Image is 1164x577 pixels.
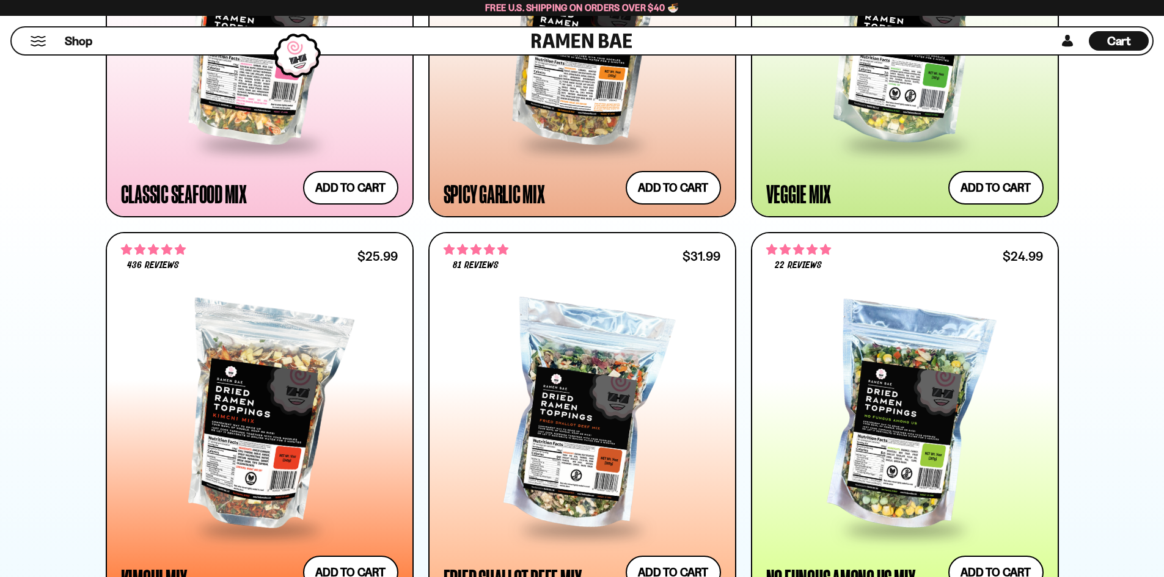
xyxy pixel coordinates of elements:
div: Veggie Mix [766,183,832,205]
button: Add to cart [948,171,1044,205]
span: 4.82 stars [766,242,831,258]
span: 4.76 stars [121,242,186,258]
div: $31.99 [683,250,720,262]
span: 4.83 stars [444,242,508,258]
span: 436 reviews [127,261,178,270]
span: 81 reviews [453,261,498,270]
button: Add to cart [303,171,398,205]
a: Shop [65,31,92,51]
span: Cart [1107,34,1131,48]
div: $25.99 [357,250,398,262]
span: Free U.S. Shipping on Orders over $40 🍜 [485,2,679,13]
div: Classic Seafood Mix [121,183,247,205]
span: Shop [65,33,92,49]
button: Mobile Menu Trigger [30,36,46,46]
button: Add to cart [626,171,721,205]
div: Spicy Garlic Mix [444,183,545,205]
span: 22 reviews [775,261,821,270]
div: $24.99 [1003,250,1043,262]
div: Cart [1089,27,1149,54]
